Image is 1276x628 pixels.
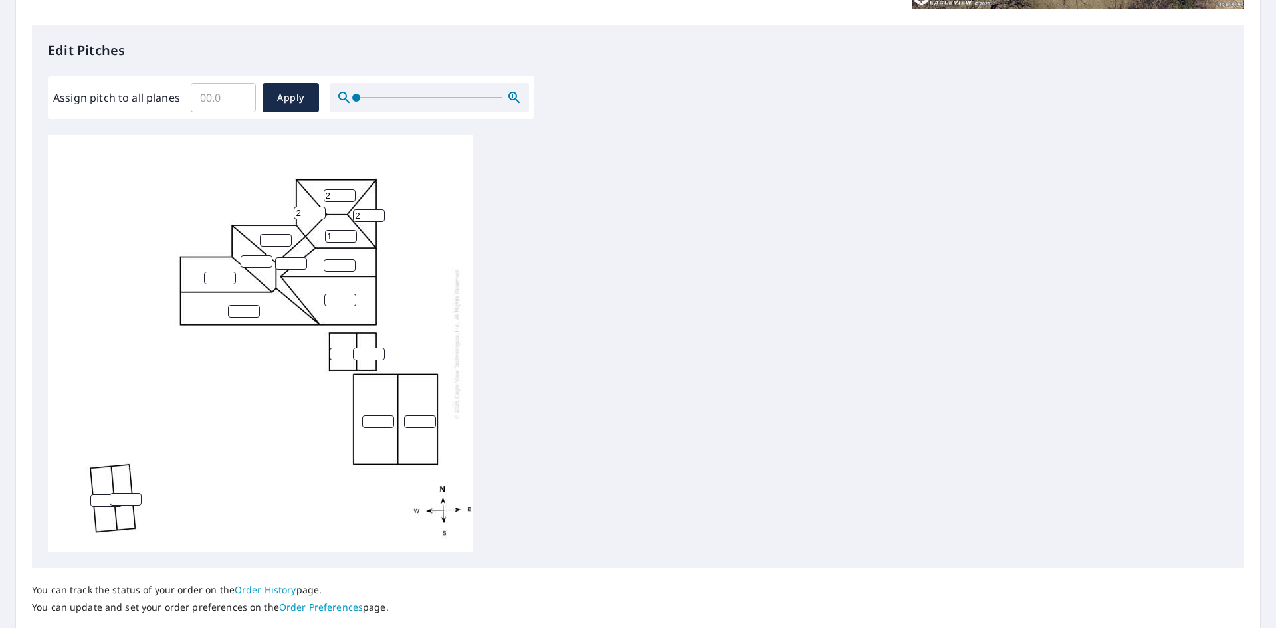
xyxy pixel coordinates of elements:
[263,83,319,112] button: Apply
[32,584,389,596] p: You can track the status of your order on the page.
[235,583,296,596] a: Order History
[53,90,180,106] label: Assign pitch to all planes
[279,601,363,613] a: Order Preferences
[273,90,308,106] span: Apply
[32,601,389,613] p: You can update and set your order preferences on the page.
[48,41,1228,60] p: Edit Pitches
[191,79,256,116] input: 00.0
